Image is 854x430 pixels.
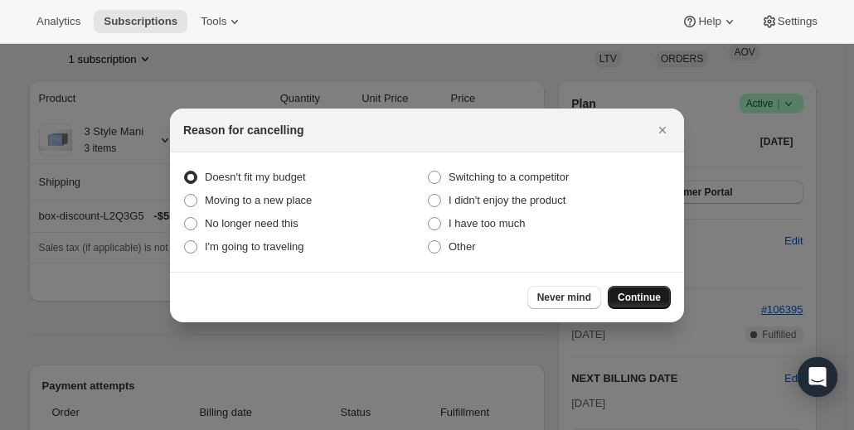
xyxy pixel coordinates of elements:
button: Subscriptions [94,10,187,33]
span: Tools [201,15,226,28]
span: I didn't enjoy the product [449,194,565,206]
span: I'm going to traveling [205,240,304,253]
span: Subscriptions [104,15,177,28]
button: Help [672,10,747,33]
span: Doesn't fit my budget [205,171,306,183]
div: Open Intercom Messenger [798,357,837,397]
span: Switching to a competitor [449,171,569,183]
button: Settings [751,10,827,33]
button: Analytics [27,10,90,33]
button: Never mind [527,286,601,309]
span: Settings [778,15,818,28]
span: Help [698,15,721,28]
span: I have too much [449,217,526,229]
span: No longer need this [205,217,298,229]
h2: Reason for cancelling [183,122,303,138]
span: Never mind [537,291,591,304]
span: Moving to a new place [205,194,312,206]
button: Continue [608,286,671,309]
button: Close [651,118,674,142]
span: Analytics [36,15,80,28]
span: Other [449,240,476,253]
span: Continue [618,291,661,304]
button: Tools [191,10,253,33]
